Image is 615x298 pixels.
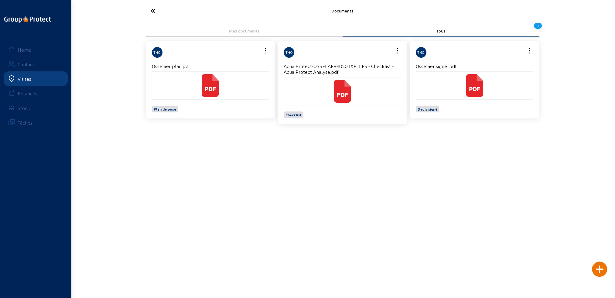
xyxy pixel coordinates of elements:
[18,76,31,82] div: Visites
[416,63,533,69] h4: Osselaer signe .pdf
[4,101,68,115] a: Stock
[284,47,294,58] div: THO
[285,113,302,117] span: Checklist
[18,47,31,53] div: Home
[4,86,68,101] a: Relances
[416,47,426,58] div: THO
[418,107,437,111] span: Devis signé
[4,115,68,130] a: Tâches
[152,47,162,58] div: THO
[152,63,269,69] h4: Osselaer plan.pdf
[18,91,37,96] div: Relances
[150,28,338,33] div: Mes documents
[18,61,36,67] div: Contacts
[4,71,68,86] a: Visites
[4,42,68,57] a: Home
[209,8,476,13] div: Documents
[4,57,68,71] a: Contacts
[347,28,535,33] div: Tous
[154,107,176,111] span: Plan de pose
[534,21,542,31] div: 3
[18,120,32,125] div: Tâches
[284,63,401,75] h4: Aqua Protect-OSSELAER-1050 IXELLES - Checklist - Aqua Protect Analyse.pdf
[4,16,51,23] img: logo-oneline.png
[18,105,30,111] div: Stock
